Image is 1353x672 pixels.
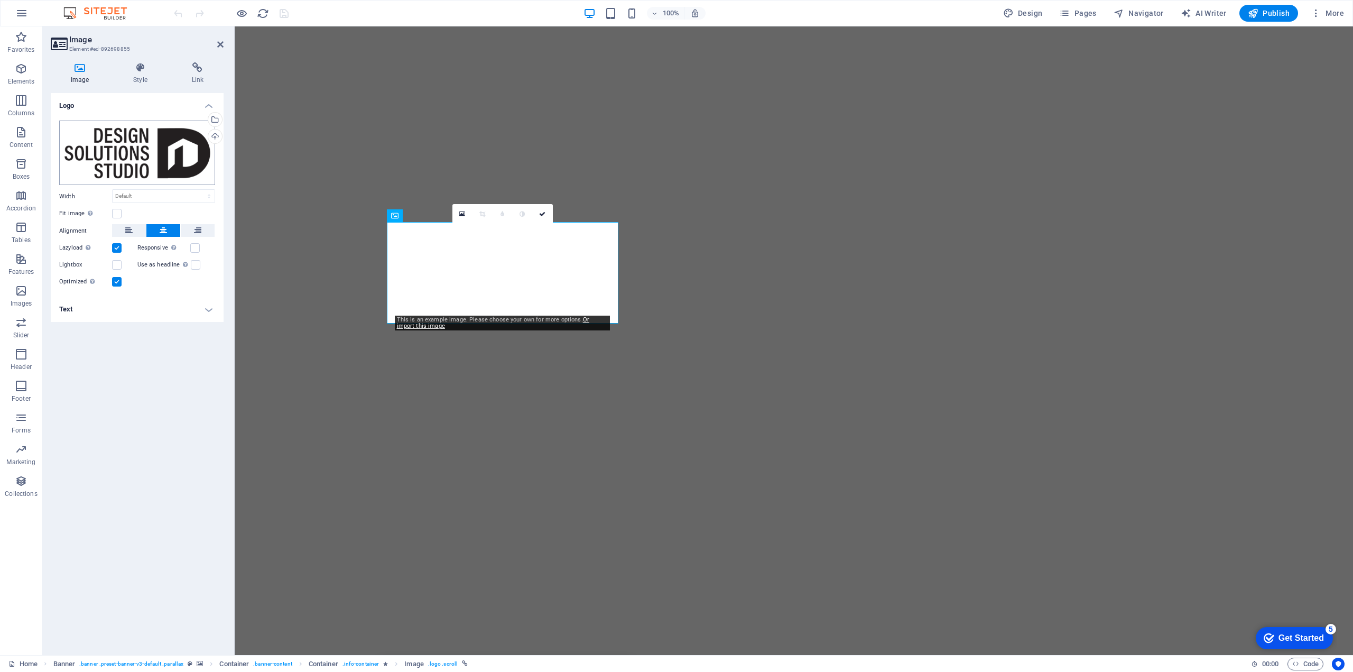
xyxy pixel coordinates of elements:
button: More [1306,5,1348,22]
button: Publish [1239,5,1298,22]
span: Click to select. Double-click to edit [219,658,249,670]
h6: 100% [663,7,680,20]
label: Fit image [59,207,112,220]
p: Content [10,141,33,149]
button: Design [999,5,1047,22]
p: Images [11,299,32,308]
a: Greyscale [513,204,533,224]
a: Crop mode [472,204,493,224]
button: reload [256,7,269,20]
h6: Session time [1251,658,1279,670]
h4: Image [51,62,113,85]
label: Alignment [59,225,112,237]
span: 00 00 [1262,658,1278,670]
span: Design [1003,8,1043,19]
label: Lightbox [59,259,112,271]
p: Boxes [13,172,30,181]
span: Click to select. Double-click to edit [53,658,76,670]
span: Click to select. Double-click to edit [309,658,338,670]
button: 100% [647,7,684,20]
p: Columns [8,109,34,117]
p: Header [11,363,32,371]
a: Or import this image [397,316,589,329]
span: . info-container [342,658,379,670]
i: Element contains an animation [383,661,388,667]
h2: Image [69,35,224,44]
div: Design (Ctrl+Alt+Y) [999,5,1047,22]
h4: Link [172,62,224,85]
h3: Element #ed-892698855 [69,44,202,54]
label: Use as headline [137,259,191,271]
a: Blur [493,204,513,224]
label: Width [59,194,112,199]
p: Features [8,268,34,276]
p: Collections [5,490,37,498]
i: On resize automatically adjust zoom level to fit chosen device. [690,8,700,18]
span: . banner-content [253,658,292,670]
p: Elements [8,77,35,86]
span: AI Writer [1181,8,1227,19]
p: Footer [12,394,31,403]
nav: breadcrumb [53,658,468,670]
a: Select files from the file manager, stock photos, or upload file(s) [452,204,472,224]
label: Responsive [137,242,190,254]
i: This element contains a background [197,661,203,667]
div: Get Started [31,12,77,21]
span: . banner .preset-banner-v3-default .parallax [79,658,183,670]
span: More [1311,8,1344,19]
span: Click to select. Double-click to edit [404,658,423,670]
p: Marketing [6,458,35,466]
h4: Text [51,297,224,322]
p: Accordion [6,204,36,213]
div: Get Started 5 items remaining, 0% complete [8,5,86,27]
p: Favorites [7,45,34,54]
img: Editor Logo [61,7,140,20]
label: Lazyload [59,242,112,254]
div: 5 [78,2,89,13]
span: Pages [1059,8,1096,19]
label: Optimized [59,275,112,288]
h4: Logo [51,93,224,112]
button: Usercentrics [1332,658,1345,670]
a: Confirm ( Ctrl ⏎ ) [533,204,553,224]
span: Navigator [1114,8,1164,19]
p: Tables [12,236,31,244]
span: Code [1292,658,1319,670]
div: DSSLogo-oukupPeouggyWjQDWuLimA.png [59,121,215,186]
span: . logo .scroll [428,658,458,670]
span: : [1269,660,1271,668]
i: Reload page [257,7,269,20]
button: Navigator [1109,5,1168,22]
h4: Style [113,62,171,85]
button: AI Writer [1176,5,1231,22]
p: Forms [12,426,31,435]
p: Slider [13,331,30,339]
button: Code [1287,658,1323,670]
button: Click here to leave preview mode and continue editing [235,7,248,20]
button: Pages [1055,5,1100,22]
i: This element is a customizable preset [188,661,192,667]
i: This element is linked [462,661,468,667]
a: Click to cancel selection. Double-click to open Pages [8,658,38,670]
div: This is an example image. Please choose your own for more options. [395,316,610,330]
span: Publish [1248,8,1290,19]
